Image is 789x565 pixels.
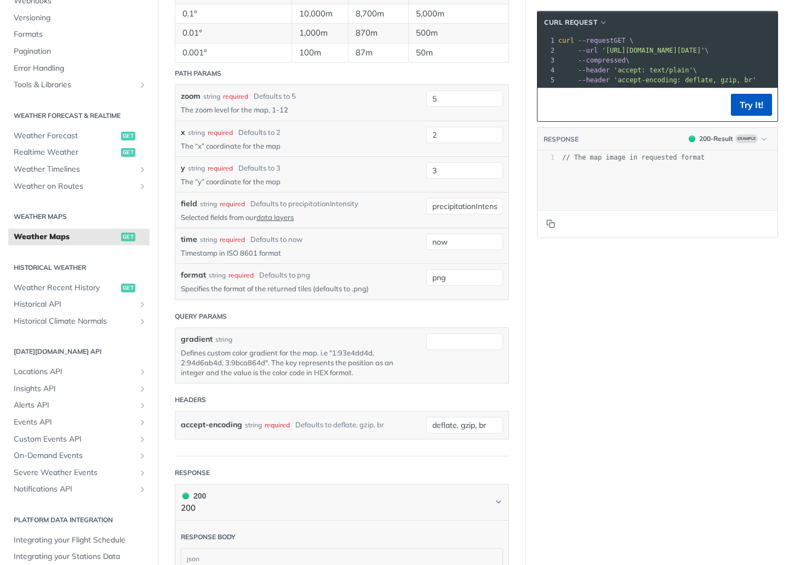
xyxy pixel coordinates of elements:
[8,229,150,245] a: Weather Mapsget
[181,532,236,542] div: Response body
[348,24,409,43] td: 870m
[14,299,135,310] span: Historical API
[121,233,135,241] span: get
[250,234,302,245] div: Defaults to now
[138,435,147,444] button: Show subpages for Custom Events API
[683,133,772,144] button: 200200-ResultExample
[182,493,189,499] span: 200
[348,4,409,24] td: 8,700m
[8,515,150,525] h2: Platform DATA integration
[181,490,503,515] button: 200 200200
[121,284,135,292] span: get
[14,400,135,411] span: Alerts API
[409,24,509,43] td: 500m
[348,43,409,63] td: 87m
[614,66,693,74] span: 'accept: text/plain'
[538,65,556,75] div: 4
[181,177,410,187] p: The “y” coordinate for the map
[238,127,281,138] div: Defaults to 2
[409,4,509,24] td: 5,000m
[181,269,206,281] label: format
[699,134,733,144] div: 200 - Result
[14,29,147,40] span: Formats
[259,270,310,281] div: Defaults to png
[254,91,296,102] div: Defaults to 5
[578,56,626,64] span: --compressed
[250,199,358,210] div: Defaults to precipitationIntensity
[8,26,150,43] a: Formats
[8,263,150,273] h2: Historical Weather
[8,280,150,296] a: Weather Recent Historyget
[689,135,695,142] span: 200
[543,134,579,145] button: RESPONSE
[543,216,558,232] button: Copy to clipboard
[8,77,150,93] a: Tools & LibrariesShow subpages for Tools & Libraries
[203,92,220,101] div: string
[8,532,150,549] a: Integrating your Flight Schedule
[175,312,227,321] div: Query Params
[538,75,556,85] div: 5
[14,417,135,428] span: Events API
[731,94,772,116] button: Try It!
[14,551,147,562] span: Integrating your Stations Data
[14,316,135,327] span: Historical Climate Normals
[540,17,611,28] button: cURL Request
[8,549,150,565] a: Integrating your Stations Data
[215,335,232,344] div: string
[14,450,135,461] span: On-Demand Events
[558,37,633,44] span: GET \
[223,92,248,101] div: required
[138,468,147,477] button: Show subpages for Severe Weather Events
[538,55,556,65] div: 3
[14,366,135,377] span: Locations API
[8,397,150,414] a: Alerts APIShow subpages for Alerts API
[558,56,630,64] span: \
[175,468,210,478] div: Response
[138,182,147,191] button: Show subpages for Weather on Routes
[14,535,147,546] span: Integrating your Flight Schedule
[175,69,221,78] div: Path Params
[200,235,217,245] div: string
[14,13,147,24] span: Versioning
[181,162,185,174] label: y
[181,141,410,151] p: The “x” coordinate for the map
[8,448,150,464] a: On-Demand EventsShow subpages for On-Demand Events
[8,111,150,121] h2: Weather Forecast & realtime
[558,37,574,44] span: curl
[121,148,135,157] span: get
[138,300,147,309] button: Show subpages for Historical API
[292,24,348,43] td: 1,000m
[8,414,150,431] a: Events APIShow subpages for Events API
[181,348,410,378] p: Defines custom color gradient for the map. i.e "1:93e4dd4d, 2:94d6ab4d, 3:9bca864d". The key repr...
[8,347,150,357] h2: [DATE][DOMAIN_NAME] API
[14,46,147,57] span: Pagination
[200,199,217,209] div: string
[265,417,290,433] div: required
[14,467,135,478] span: Severe Weather Events
[544,18,597,27] span: cURL Request
[208,163,233,173] div: required
[181,502,206,515] p: 200
[292,4,348,24] td: 10,000m
[238,163,281,174] div: Defaults to 3
[14,164,135,175] span: Weather Timelines
[181,105,410,115] p: The zoom level for the map, 1-12
[538,36,556,46] div: 1
[8,481,150,498] a: Notifications APIShow subpages for Notifications API
[538,153,554,162] div: 1
[8,381,150,397] a: Insights APIShow subpages for Insights API
[602,47,705,54] span: '[URL][DOMAIN_NAME][DATE]'
[578,37,614,44] span: --request
[175,395,206,405] div: Headers
[175,43,292,63] td: 0.001°
[8,212,150,222] h2: Weather Maps
[138,451,147,460] button: Show subpages for On-Demand Events
[256,213,294,222] a: data layers
[578,76,610,84] span: --header
[14,383,135,394] span: Insights API
[8,313,150,330] a: Historical Climate NormalsShow subpages for Historical Climate Normals
[409,43,509,63] td: 50m
[138,368,147,376] button: Show subpages for Locations API
[14,131,118,142] span: Weather Forecast
[14,181,135,192] span: Weather on Routes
